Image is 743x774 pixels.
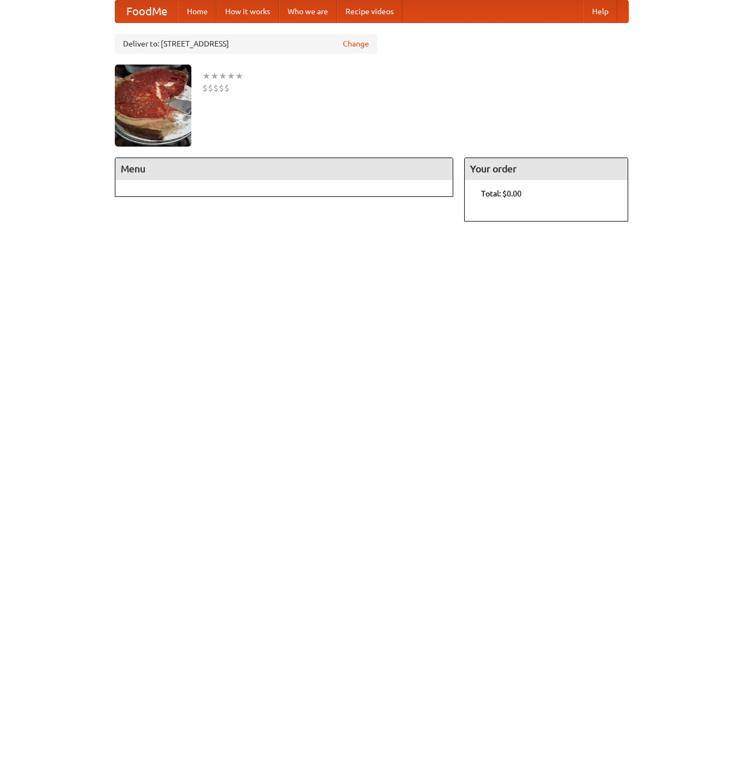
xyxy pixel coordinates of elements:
h4: Menu [115,158,453,180]
li: $ [219,82,224,94]
h4: Your order [465,158,628,180]
a: How it works [217,1,279,22]
a: Who we are [279,1,337,22]
li: ★ [202,70,210,82]
li: $ [224,82,230,94]
b: Total: $0.00 [481,189,522,198]
img: angular.jpg [115,65,191,147]
li: $ [202,82,208,94]
li: ★ [219,70,227,82]
a: Change [343,38,369,49]
a: Recipe videos [337,1,402,22]
a: Help [583,1,617,22]
a: FoodMe [115,1,178,22]
li: $ [213,82,219,94]
li: $ [208,82,213,94]
li: ★ [227,70,235,82]
div: Deliver to: [STREET_ADDRESS] [115,34,377,54]
li: ★ [210,70,219,82]
li: ★ [235,70,243,82]
a: Home [178,1,217,22]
